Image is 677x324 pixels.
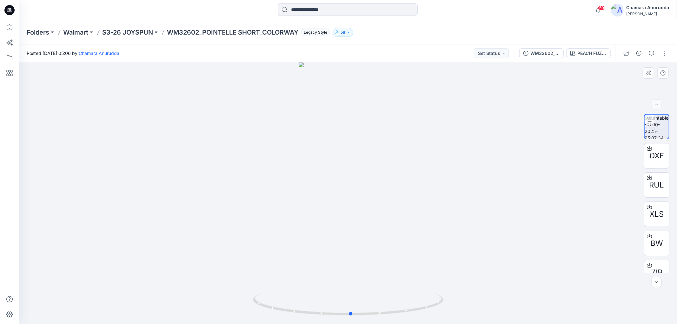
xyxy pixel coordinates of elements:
[333,28,353,37] button: 58
[341,29,345,36] p: 58
[577,50,607,57] div: PEACH FUZZ 202260
[301,29,330,36] span: Legacy Style
[649,150,664,162] span: DXF
[167,28,298,37] p: WM32602_POINTELLE SHORT_COLORWAY
[27,28,49,37] a: Folders
[27,50,119,56] span: Posted [DATE] 05:06 by
[79,50,119,56] a: Chamara Anurudda
[298,28,330,37] button: Legacy Style
[649,179,664,191] span: RUL
[651,267,662,278] span: ZIP
[519,48,564,58] button: WM32602_POINTELLE SHORT_COLORWAY
[645,115,669,139] img: turntable-01-10-2025-05:07:34
[626,11,669,16] div: [PERSON_NAME]
[634,48,644,58] button: Details
[102,28,153,37] a: S3-26 JOYSPUN
[611,4,624,17] img: avatar
[63,28,88,37] a: Walmart
[566,48,611,58] button: PEACH FUZZ 202260
[650,238,663,249] span: BW
[530,50,560,57] div: WM32602_POINTELLE SHORT_COLORWAY
[598,5,605,10] span: 50
[626,4,669,11] div: Chamara Anurudda
[650,208,664,220] span: XLS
